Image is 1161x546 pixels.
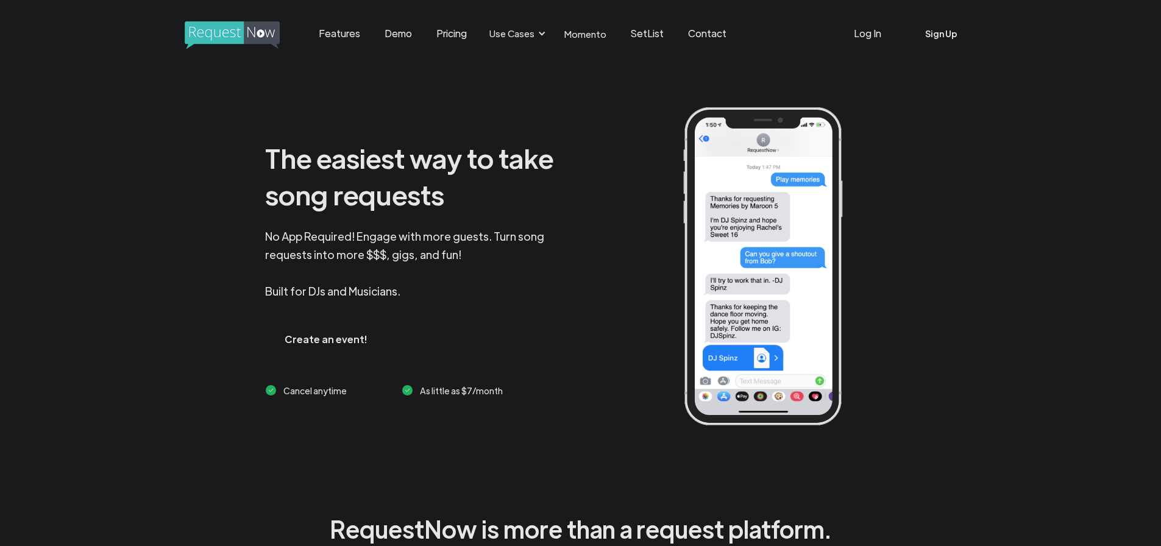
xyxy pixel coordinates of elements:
img: green checkmark [402,385,413,395]
div: Use Cases [489,27,534,40]
a: Log In [842,12,893,55]
a: SetList [619,15,676,52]
a: Pricing [424,15,479,52]
a: Contact [676,15,739,52]
a: Demo [372,15,424,52]
a: Create an event! [265,320,386,359]
a: Sign Up [906,19,977,48]
img: requestnow logo [185,21,302,49]
h1: The easiest way to take song requests [265,140,570,213]
a: Features [307,15,372,52]
img: contact card example [847,414,978,451]
a: home [185,21,276,46]
div: Use Cases [482,15,549,52]
img: iphone screenshot [669,99,875,438]
div: Cancel anytime [283,383,347,398]
img: venmo screenshot [847,376,978,413]
a: Momento [552,16,619,52]
img: green checkmark [266,385,276,395]
div: No App Required! Engage with more guests. Turn song requests into more $$$, gigs, and fun! Built ... [265,227,570,300]
div: As little as $7/month [420,383,503,398]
